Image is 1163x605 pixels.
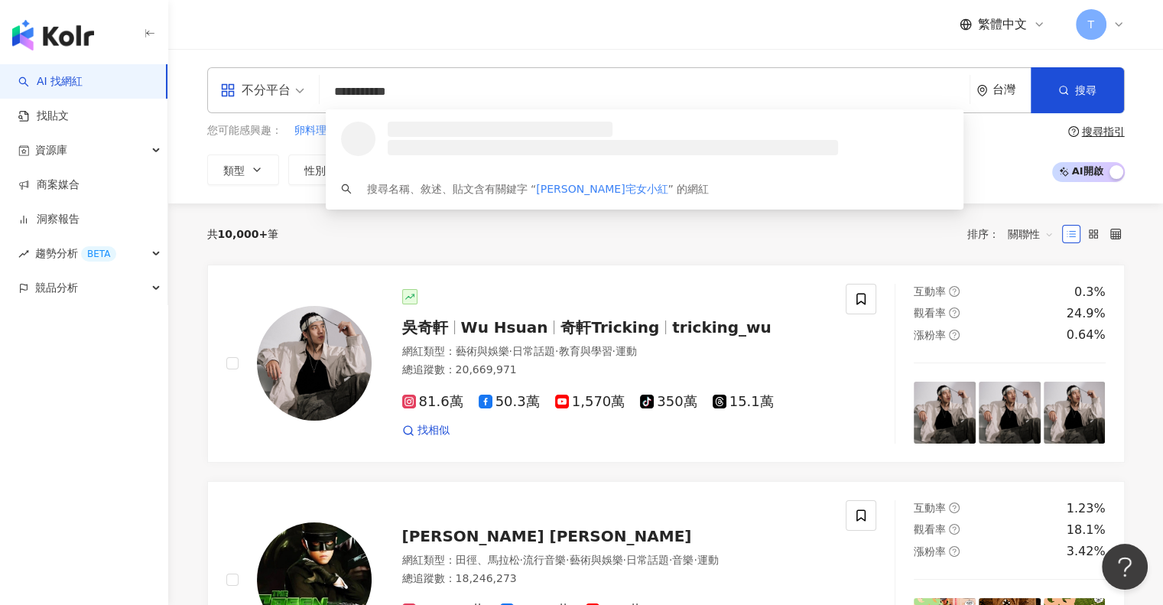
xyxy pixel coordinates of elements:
div: 0.3% [1074,284,1106,301]
span: rise [18,249,29,259]
span: 卵料理 [294,123,326,138]
span: [PERSON_NAME]宅女小紅 [536,183,668,195]
span: · [669,554,672,566]
div: 共 筆 [207,228,279,240]
div: 18.1% [1067,522,1106,538]
span: 運動 [697,554,719,566]
button: 類型 [207,155,279,185]
span: question-circle [949,524,960,535]
div: 24.9% [1067,305,1106,322]
span: Wu Hsuan [461,318,548,337]
span: 教育與學習 [558,345,612,357]
div: 搜尋指引 [1082,125,1125,138]
span: · [694,554,697,566]
span: question-circle [949,546,960,557]
span: · [612,345,615,357]
span: · [555,345,558,357]
span: 觀看率 [914,307,946,319]
span: 15.1萬 [713,394,774,410]
span: environment [976,85,988,96]
span: 趨勢分析 [35,236,116,271]
span: 漲粉率 [914,545,946,558]
div: 不分平台 [220,78,291,102]
span: 互動率 [914,285,946,298]
span: 藝術與娛樂 [569,554,622,566]
img: post-image [979,382,1041,444]
span: question-circle [949,503,960,513]
a: 洞察報告 [18,212,80,227]
div: 總追蹤數 ： 20,669,971 [402,363,828,378]
span: 運動 [616,345,637,357]
div: 網紅類型 ： [402,344,828,359]
span: 81.6萬 [402,394,463,410]
span: search [341,184,352,194]
span: 日常話題 [512,345,555,357]
a: 找貼文 [18,109,69,124]
span: 田徑、馬拉松 [456,554,520,566]
a: 商案媒合 [18,177,80,193]
img: KOL Avatar [257,306,372,421]
span: 關聯性 [1008,222,1054,246]
span: 音樂 [672,554,694,566]
a: 找相似 [402,423,450,438]
img: logo [12,20,94,50]
div: 網紅類型 ： [402,553,828,568]
span: 吳奇軒 [402,318,448,337]
span: 類型 [223,164,245,177]
span: · [622,554,625,566]
div: 台灣 [992,83,1031,96]
span: 1,570萬 [555,394,625,410]
span: 互動率 [914,502,946,514]
span: 流行音樂 [523,554,566,566]
span: tricking_wu [672,318,772,337]
span: 觀看率 [914,523,946,535]
span: 找相似 [417,423,450,438]
div: 總追蹤數 ： 18,246,273 [402,571,828,587]
span: 搜尋 [1075,84,1096,96]
button: 卵料理 [294,122,327,139]
div: 3.42% [1067,543,1106,560]
div: BETA [81,246,116,262]
span: 您可能感興趣： [207,123,282,138]
span: 奇軒Tricking [560,318,659,337]
span: appstore [220,83,236,98]
span: 50.3萬 [479,394,540,410]
div: 1.23% [1067,500,1106,517]
span: question-circle [949,307,960,318]
img: post-image [1044,382,1106,444]
div: 排序： [967,222,1062,246]
span: T [1087,16,1094,33]
div: 0.64% [1067,327,1106,343]
span: question-circle [949,330,960,340]
button: 性別 [288,155,360,185]
button: 搜尋 [1031,67,1124,113]
a: searchAI 找網紅 [18,74,83,89]
span: question-circle [1068,126,1079,137]
span: 繁體中文 [978,16,1027,33]
span: 10,000+ [218,228,268,240]
img: post-image [914,382,976,444]
div: 搜尋名稱、敘述、貼文含有關鍵字 “ ” 的網紅 [367,181,710,197]
a: KOL Avatar吳奇軒Wu Hsuan奇軒Trickingtricking_wu網紅類型：藝術與娛樂·日常話題·教育與學習·運動總追蹤數：20,669,97181.6萬50.3萬1,570萬... [207,265,1125,463]
iframe: Help Scout Beacon - Open [1102,544,1148,590]
span: 資源庫 [35,133,67,168]
span: 藝術與娛樂 [456,345,509,357]
span: 競品分析 [35,271,78,305]
span: · [520,554,523,566]
span: 性別 [304,164,326,177]
span: 350萬 [640,394,697,410]
span: · [566,554,569,566]
span: question-circle [949,286,960,297]
span: 日常話題 [626,554,669,566]
span: 漲粉率 [914,329,946,341]
span: [PERSON_NAME] [PERSON_NAME] [402,527,692,545]
span: · [509,345,512,357]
